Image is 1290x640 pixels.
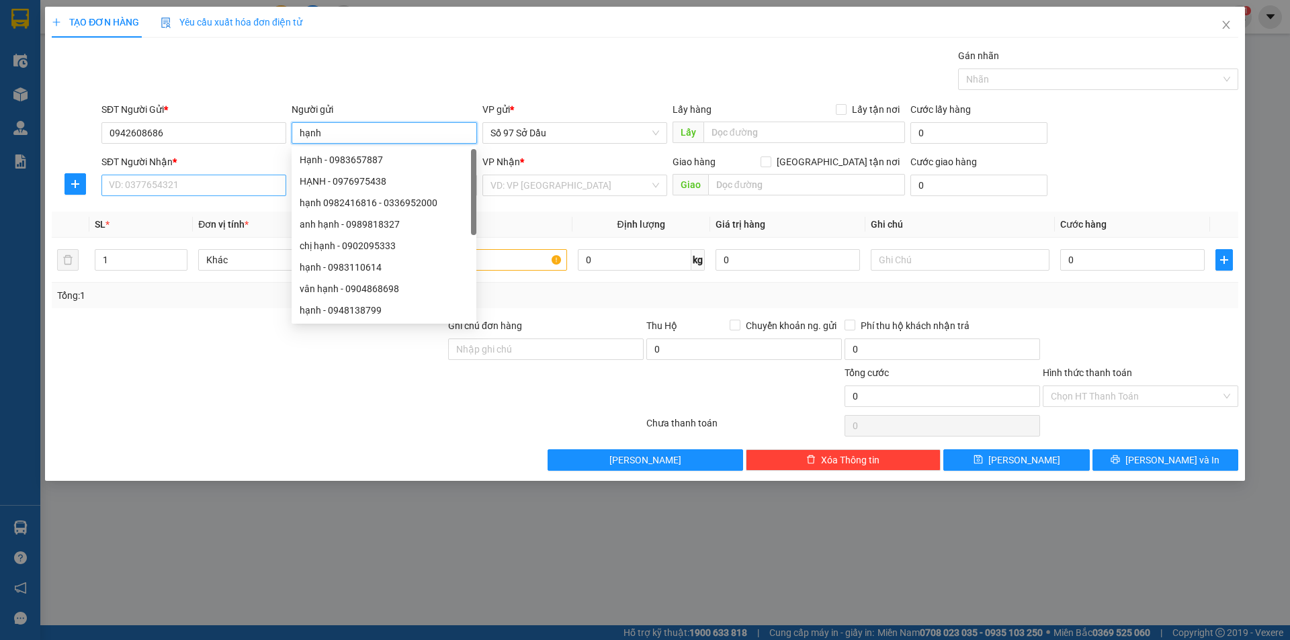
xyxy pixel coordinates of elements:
div: HẠNH - 0976975438 [300,174,468,189]
label: Hình thức thanh toán [1043,367,1132,378]
label: Gán nhãn [958,50,999,61]
div: vân hạnh - 0904868698 [292,278,476,300]
div: anh hạnh - 0989818327 [300,217,468,232]
span: Chuyển phát nhanh: [GEOGRAPHIC_DATA] - [GEOGRAPHIC_DATA] [76,58,192,105]
div: hạnh - 0948138799 [292,300,476,321]
button: delete [57,249,79,271]
div: HẠNH - 0976975438 [292,171,476,192]
span: Giao [673,174,708,195]
button: save[PERSON_NAME] [943,449,1089,471]
span: TẠO ĐƠN HÀNG [52,17,139,28]
div: chị hạnh - 0902095333 [300,238,468,253]
label: Cước giao hàng [910,156,977,167]
div: vân hạnh - 0904868698 [300,281,468,296]
div: SĐT Người Nhận [101,154,286,169]
span: Phí thu hộ khách nhận trả [855,318,975,333]
span: Yêu cầu xuất hóa đơn điện tử [161,17,302,28]
div: hạnh - 0948138799 [300,303,468,318]
span: plus [65,179,85,189]
img: icon [161,17,171,28]
div: hạnh 0982416816 - 0336952000 [292,192,476,214]
div: hạnh 0982416816 - 0336952000 [300,195,468,210]
input: Dọc đường [703,122,905,143]
button: [PERSON_NAME] [548,449,743,471]
span: kg [691,249,705,271]
span: Lấy [673,122,703,143]
span: Lấy tận nơi [847,102,905,117]
div: Hạnh - 0983657887 [292,149,476,171]
span: close [1221,19,1232,30]
input: Cước lấy hàng [910,122,1047,144]
span: plus [52,17,61,27]
span: Giao hàng [673,156,716,167]
label: Ghi chú đơn hàng [448,320,522,331]
div: SĐT Người Gửi [101,102,286,117]
th: Ghi chú [865,212,1055,238]
span: Định lượng [617,219,665,230]
span: Thu Hộ [646,320,677,331]
input: Dọc đường [708,174,905,195]
span: Tổng cước [845,367,889,378]
div: Chưa thanh toán [645,416,843,439]
div: hạnh - 0983110614 [292,257,476,278]
input: 0 [716,249,860,271]
button: Close [1207,7,1245,44]
div: Hạnh - 0983657887 [300,152,468,167]
button: printer[PERSON_NAME] và In [1092,449,1238,471]
img: logo [6,53,75,122]
input: VD: Bàn, Ghế [388,249,566,271]
span: plus [1216,255,1232,265]
div: hạnh - 0983110614 [300,260,468,275]
span: Lấy hàng [673,104,712,115]
span: Khác [206,250,369,270]
button: deleteXóa Thông tin [746,449,941,471]
span: Đơn vị tính [198,219,249,230]
button: plus [1215,249,1233,271]
label: Cước lấy hàng [910,104,971,115]
span: Xóa Thông tin [821,453,879,467]
span: [PERSON_NAME] [988,453,1060,467]
span: Chuyển khoản ng. gửi [740,318,842,333]
span: save [974,455,983,465]
input: Ghi Chú [871,249,1049,271]
span: Số 97 Sở Dầu [490,123,659,143]
div: VP gửi [482,102,667,117]
div: anh hạnh - 0989818327 [292,214,476,235]
div: Người gửi [292,102,476,117]
span: delete [806,455,816,465]
span: VP Nhận [482,156,520,167]
span: Cước hàng [1060,219,1107,230]
span: [GEOGRAPHIC_DATA] tận nơi [771,154,905,169]
span: SL [95,219,105,230]
span: [PERSON_NAME] và In [1125,453,1219,467]
span: printer [1111,455,1120,465]
span: Giá trị hàng [716,219,765,230]
button: plus [64,173,86,195]
div: chị hạnh - 0902095333 [292,235,476,257]
input: Cước giao hàng [910,175,1047,196]
strong: CHUYỂN PHÁT NHANH VIP ANH HUY [83,11,184,54]
span: [PERSON_NAME] [609,453,681,467]
div: Tổng: 1 [57,288,498,303]
input: Ghi chú đơn hàng [448,338,644,360]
